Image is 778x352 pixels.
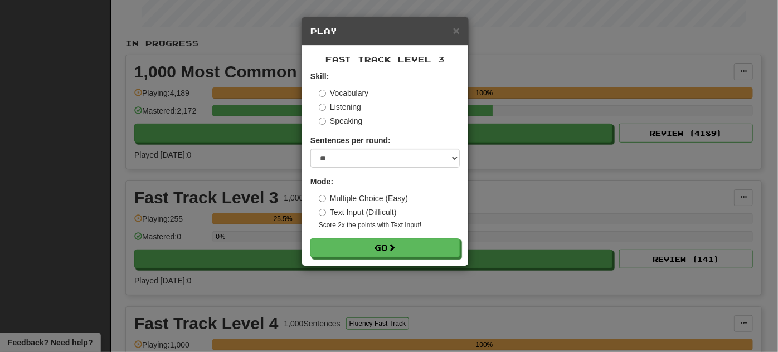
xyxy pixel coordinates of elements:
[319,118,326,125] input: Speaking
[319,115,362,126] label: Speaking
[319,209,326,216] input: Text Input (Difficult)
[319,195,326,202] input: Multiple Choice (Easy)
[319,207,397,218] label: Text Input (Difficult)
[453,25,460,36] button: Close
[310,238,460,257] button: Go
[310,135,391,146] label: Sentences per round:
[453,24,460,37] span: ×
[319,90,326,97] input: Vocabulary
[310,177,333,186] strong: Mode:
[310,26,460,37] h5: Play
[319,87,368,99] label: Vocabulary
[325,55,445,64] span: Fast Track Level 3
[310,72,329,81] strong: Skill:
[319,101,361,113] label: Listening
[319,104,326,111] input: Listening
[319,193,408,204] label: Multiple Choice (Easy)
[319,221,460,230] small: Score 2x the points with Text Input !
